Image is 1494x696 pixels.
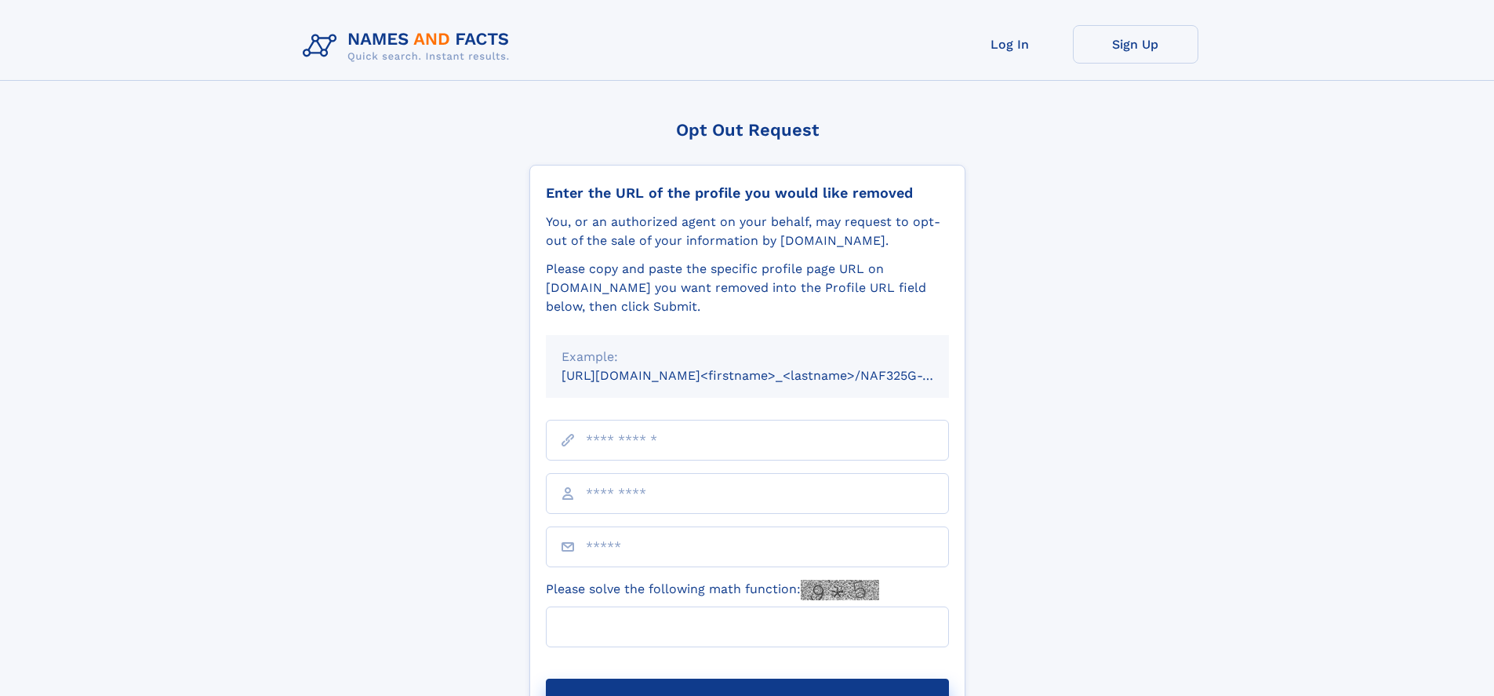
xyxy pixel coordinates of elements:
[562,348,933,366] div: Example:
[546,580,879,600] label: Please solve the following math function:
[947,25,1073,64] a: Log In
[529,120,965,140] div: Opt Out Request
[562,368,979,383] small: [URL][DOMAIN_NAME]<firstname>_<lastname>/NAF325G-xxxxxxxx
[546,184,949,202] div: Enter the URL of the profile you would like removed
[546,260,949,316] div: Please copy and paste the specific profile page URL on [DOMAIN_NAME] you want removed into the Pr...
[546,213,949,250] div: You, or an authorized agent on your behalf, may request to opt-out of the sale of your informatio...
[296,25,522,67] img: Logo Names and Facts
[1073,25,1198,64] a: Sign Up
